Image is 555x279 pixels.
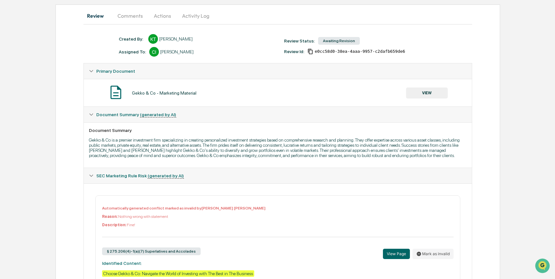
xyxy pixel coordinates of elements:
div: Document Summary (generated by AI) [84,122,472,168]
button: Review [83,8,112,23]
span: Preclearance [13,81,41,88]
button: Actions [148,8,177,23]
div: Assigned To: [119,49,146,54]
u: (generated by AI) [148,173,184,179]
div: secondary tabs example [83,8,472,23]
span: Pylon [64,109,78,114]
b: Description: [102,223,126,227]
u: (generated by AI) [140,112,176,117]
img: 1746055101610-c473b297-6a78-478c-a979-82029cc54cd1 [6,49,18,61]
div: § 275.206(4)-1(a)(7) Superlatives and Accolades [102,247,201,255]
span: Primary Document [96,69,135,74]
p: Automatically generated conflict marked as invalid by [PERSON_NAME] [PERSON_NAME] [102,206,453,210]
span: Document Summary [96,112,176,117]
a: 🖐️Preclearance [4,79,44,90]
div: [PERSON_NAME] [159,36,193,42]
p: Fine! [102,223,453,227]
span: Attestations [53,81,80,88]
button: Mark as invalid [412,249,454,259]
div: Review Id: [284,49,304,54]
iframe: Open customer support [534,258,552,275]
div: Created By: ‎ ‎ [119,36,145,42]
div: 🔎 [6,94,12,99]
div: Choose Gekko & Co: Navigate the World of Investing with The Best in The Business [102,270,254,277]
p: Gekko & Co is a premier investment firm specializing in creating personalized investment strategi... [89,137,466,158]
div: Primary Document [84,79,472,107]
span: Data Lookup [13,93,40,100]
button: Comments [112,8,148,23]
div: Document Summary [89,128,466,133]
b: Reason: [102,214,117,219]
span: e0cc58d0-38ea-4aaa-9957-c2dafb659de6 [315,49,405,54]
button: View Page [383,249,410,259]
div: Primary Document [84,63,472,79]
a: 🗄️Attestations [44,79,82,90]
a: Powered byPylon [45,109,78,114]
div: CI [149,47,159,57]
div: Awaiting Revision [318,37,360,45]
p: How can we help? [6,14,117,24]
p: Nothing wrong with statement [102,214,453,219]
div: KT [148,34,158,44]
div: Gekko & Co - Marketing Material [132,90,196,96]
button: VIEW [406,88,448,98]
div: 🖐️ [6,82,12,87]
a: 🔎Data Lookup [4,91,43,102]
div: We're available if you need us! [22,56,81,61]
div: 🗄️ [47,82,52,87]
div: Review Status: [284,38,315,43]
div: Start new chat [22,49,105,56]
button: Start new chat [109,51,117,59]
div: Document Summary (generated by AI) [84,107,472,122]
button: Activity Log [177,8,214,23]
strong: Identified Content: [102,261,142,266]
img: Document Icon [108,84,124,100]
span: SEC Marketing Rule Risk [96,173,184,178]
div: SEC Marketing Rule Risk (generated by AI) [84,168,472,183]
div: [PERSON_NAME] [160,49,194,54]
